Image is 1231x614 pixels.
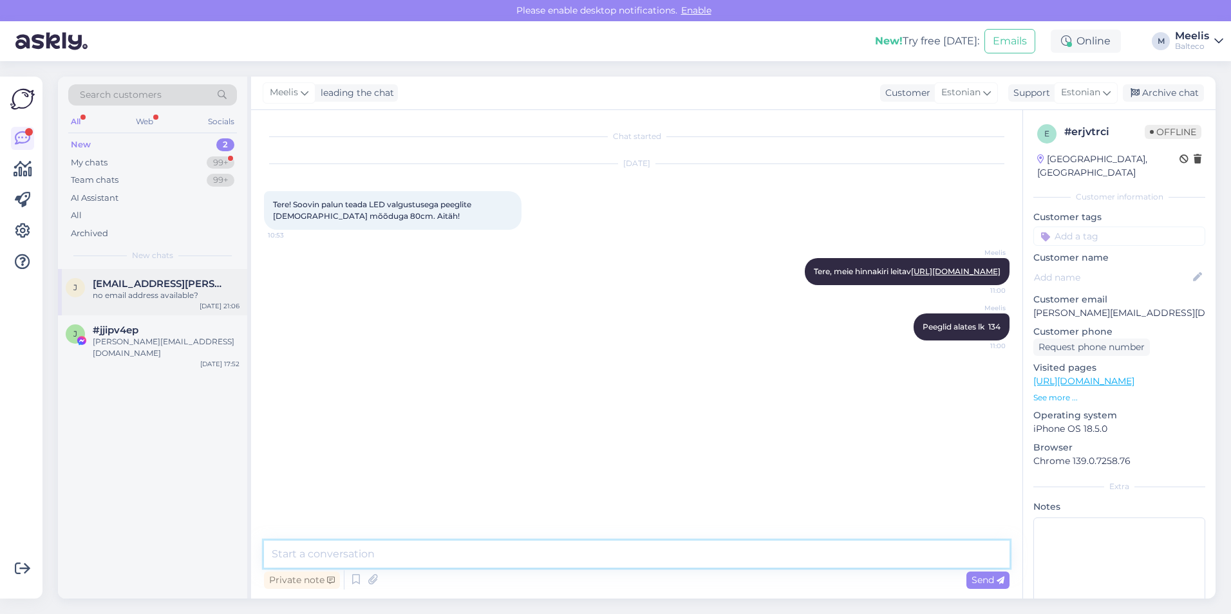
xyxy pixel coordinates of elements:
p: Customer email [1033,293,1205,306]
span: e [1044,129,1049,138]
div: [PERSON_NAME][EMAIL_ADDRESS][DOMAIN_NAME] [93,336,240,359]
div: Customer information [1033,191,1205,203]
div: Archived [71,227,108,240]
span: Enable [677,5,715,16]
div: 99+ [207,174,234,187]
div: Request phone number [1033,339,1150,356]
span: Search customers [80,88,162,102]
p: [PERSON_NAME][EMAIL_ADDRESS][DOMAIN_NAME] [1033,306,1205,320]
span: j [73,329,77,339]
span: #jjipv4ep [93,324,138,336]
span: Peeglid alates lk 134 [923,322,1001,331]
div: Team chats [71,174,118,187]
div: leading the chat [315,86,394,100]
p: Operating system [1033,409,1205,422]
div: # erjvtrci [1064,124,1145,140]
span: j [73,283,77,292]
div: Customer [880,86,930,100]
div: Extra [1033,481,1205,492]
div: Meelis [1175,31,1209,41]
span: jordan.cerniglia@gmail.com [93,278,227,290]
div: [GEOGRAPHIC_DATA], [GEOGRAPHIC_DATA] [1037,153,1179,180]
div: 2 [216,138,234,151]
div: Online [1051,30,1121,53]
p: Browser [1033,441,1205,454]
div: Chat started [264,131,1010,142]
div: New [71,138,91,151]
p: iPhone OS 18.5.0 [1033,422,1205,436]
div: Private note [264,572,340,589]
span: New chats [132,250,173,261]
div: M [1152,32,1170,50]
div: AI Assistant [71,192,118,205]
p: Customer name [1033,251,1205,265]
p: Chrome 139.0.7258.76 [1033,454,1205,468]
span: Tere! Soovin palun teada LED valgustusega peeglite [DEMOGRAPHIC_DATA] mõõduga 80cm. Aitäh! [273,200,473,221]
div: 99+ [207,156,234,169]
a: [URL][DOMAIN_NAME] [1033,375,1134,387]
span: Meelis [957,248,1006,257]
span: Send [972,574,1004,586]
b: New! [875,35,903,47]
span: Estonian [941,86,981,100]
div: All [71,209,82,222]
span: Tere, meie hinnakiri leitav [814,266,1001,276]
p: Visited pages [1033,361,1205,375]
input: Add a tag [1033,227,1205,246]
span: Meelis [270,86,298,100]
div: All [68,113,83,130]
p: Customer phone [1033,325,1205,339]
div: Socials [205,113,237,130]
div: Web [133,113,156,130]
p: Customer tags [1033,210,1205,224]
img: Askly Logo [10,87,35,111]
div: Archive chat [1123,84,1204,102]
p: Notes [1033,500,1205,514]
div: Balteco [1175,41,1209,51]
span: Meelis [957,303,1006,313]
p: See more ... [1033,392,1205,404]
div: My chats [71,156,108,169]
span: Estonian [1061,86,1100,100]
div: [DATE] 17:52 [200,359,240,369]
div: [DATE] 21:06 [200,301,240,311]
span: 10:53 [268,230,316,240]
span: Offline [1145,125,1201,139]
a: MeelisBalteco [1175,31,1223,51]
button: Emails [984,29,1035,53]
div: [DATE] [264,158,1010,169]
div: Support [1008,86,1050,100]
div: Try free [DATE]: [875,33,979,49]
span: 11:00 [957,341,1006,351]
span: 11:00 [957,286,1006,295]
input: Add name [1034,270,1190,284]
div: no email address available? [93,290,240,301]
a: [URL][DOMAIN_NAME] [911,266,1001,276]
